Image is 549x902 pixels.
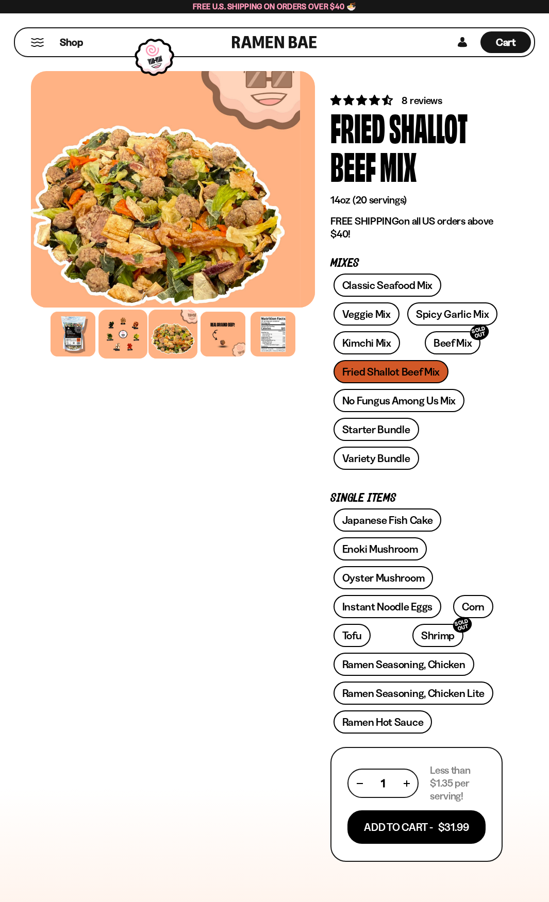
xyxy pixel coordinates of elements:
a: Corn [453,595,493,618]
a: Classic Seafood Mix [334,274,441,297]
div: Fried [330,108,385,146]
span: Free U.S. Shipping on Orders over $40 🍜 [193,2,356,11]
button: Add To Cart - $31.99 [347,810,486,844]
a: Shop [60,31,83,53]
a: Oyster Mushroom [334,566,434,589]
a: Japanese Fish Cake [334,508,442,532]
span: 1 [381,777,385,790]
a: Spicy Garlic Mix [407,302,497,326]
a: Ramen Seasoning, Chicken Lite [334,682,493,705]
button: Mobile Menu Trigger [30,38,44,47]
p: Single Items [330,493,503,503]
div: Shallot [389,108,468,146]
a: Veggie Mix [334,302,400,326]
p: Mixes [330,259,503,268]
div: Beef [330,146,376,185]
span: 8 reviews [402,94,442,107]
div: SOLD OUT [469,322,491,343]
a: Tofu [334,624,371,647]
a: Variety Bundle [334,447,419,470]
span: 4.62 stars [330,94,395,107]
a: Instant Noodle Eggs [334,595,441,618]
a: Cart [480,28,531,56]
a: Starter Bundle [334,418,419,441]
span: Shop [60,36,83,49]
a: Beef MixSOLD OUT [425,331,481,354]
p: 14oz (20 servings) [330,194,503,207]
div: SOLD OUT [451,615,474,635]
a: No Fungus Among Us Mix [334,389,464,412]
a: Enoki Mushroom [334,537,427,560]
p: on all US orders above $40! [330,215,503,241]
a: Ramen Hot Sauce [334,710,432,734]
strong: FREE SHIPPING [330,215,398,227]
a: Ramen Seasoning, Chicken [334,653,474,676]
a: Kimchi Mix [334,331,400,354]
a: ShrimpSOLD OUT [412,624,463,647]
div: Mix [380,146,417,185]
span: Cart [496,36,516,48]
p: Less than $1.35 per serving! [430,764,486,803]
